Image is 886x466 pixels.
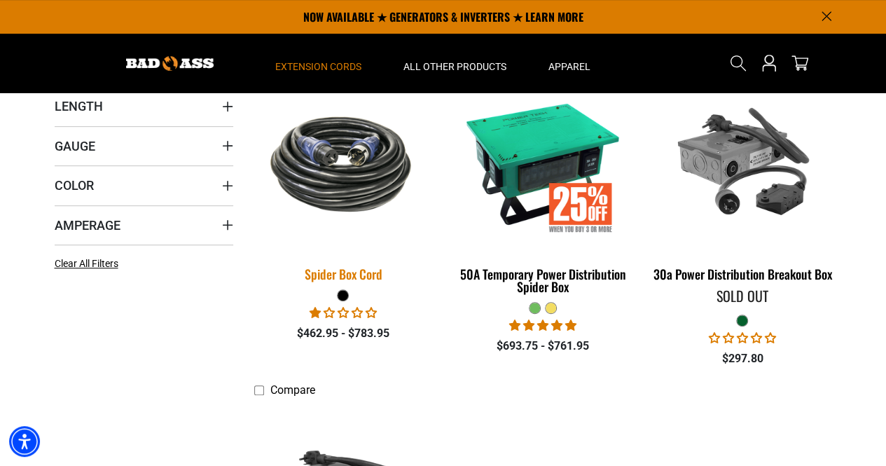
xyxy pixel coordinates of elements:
img: black [245,104,441,224]
summary: Amperage [55,205,233,245]
div: Accessibility Menu [9,426,40,457]
a: 50A Temporary Power Distribution Spider Box 50A Temporary Power Distribution Spider Box [453,76,632,301]
span: 0.00 stars [709,331,776,345]
summary: All Other Products [382,34,527,92]
div: 30a Power Distribution Breakout Box [653,268,831,280]
a: black Spider Box Cord [254,76,433,289]
summary: Gauge [55,126,233,165]
img: green [654,83,831,244]
div: Sold Out [653,289,831,303]
span: Extension Cords [275,60,361,73]
div: Spider Box Cord [254,268,433,280]
img: 50A Temporary Power Distribution Spider Box [455,83,631,244]
div: $693.75 - $761.95 [453,338,632,355]
a: Clear All Filters [55,256,124,271]
summary: Length [55,86,233,125]
div: $297.80 [653,350,831,367]
span: Color [55,177,94,193]
img: Bad Ass Extension Cords [126,56,214,71]
a: cart [789,55,811,71]
div: 50A Temporary Power Distribution Spider Box [453,268,632,293]
div: $462.95 - $783.95 [254,325,433,342]
summary: Extension Cords [254,34,382,92]
span: 1.00 stars [310,306,377,320]
span: Gauge [55,138,95,154]
span: 5.00 stars [509,319,576,332]
span: Amperage [55,217,120,233]
a: Open this option [758,34,780,92]
span: All Other Products [403,60,506,73]
summary: Search [727,52,749,74]
summary: Color [55,165,233,205]
span: Compare [270,383,315,397]
span: Length [55,98,103,114]
summary: Apparel [527,34,611,92]
span: Clear All Filters [55,258,118,269]
span: Apparel [548,60,590,73]
a: green 30a Power Distribution Breakout Box [653,76,831,289]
